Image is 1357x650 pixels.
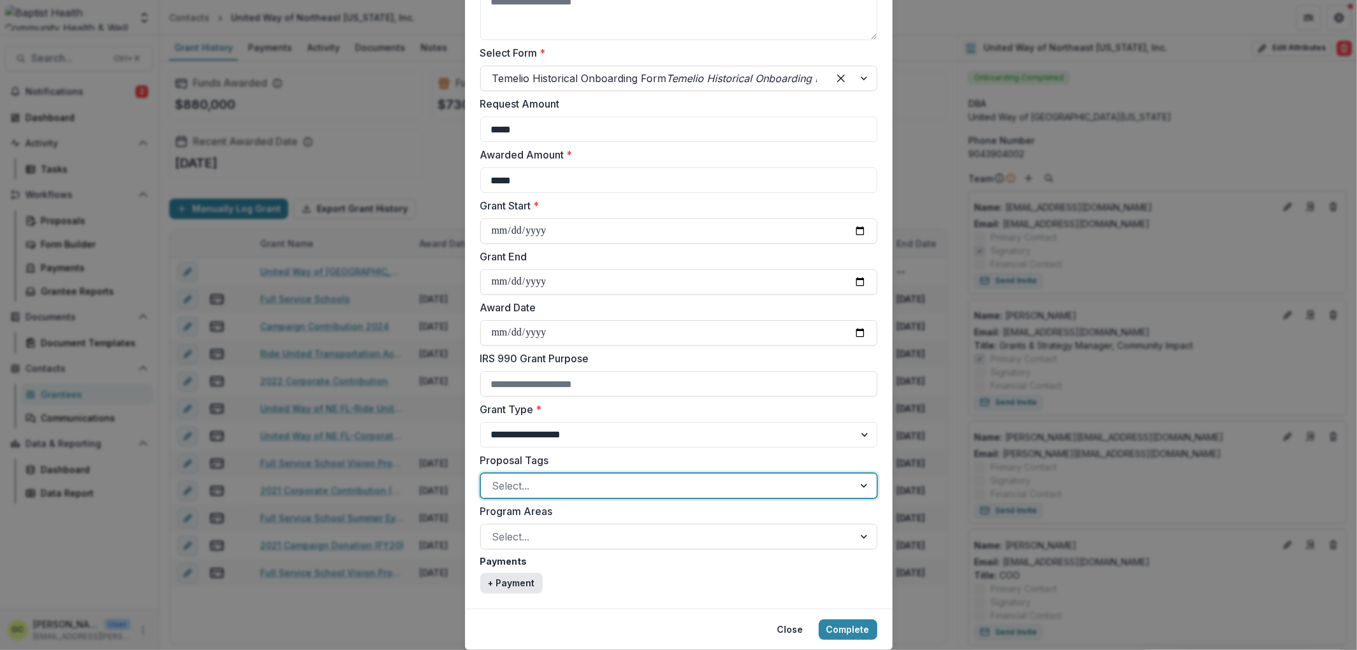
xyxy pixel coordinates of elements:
[819,619,877,640] button: Complete
[831,68,851,88] div: Clear selected options
[480,504,870,519] label: Program Areas
[480,555,870,568] label: Payments
[480,45,870,60] label: Select Form
[480,351,870,366] label: IRS 990 Grant Purpose
[480,300,870,315] label: Award Date
[480,573,543,593] button: + Payment
[770,619,811,640] button: Close
[480,147,870,162] label: Awarded Amount
[480,453,870,468] label: Proposal Tags
[480,96,870,111] label: Request Amount
[480,249,870,264] label: Grant End
[480,198,870,213] label: Grant Start
[480,402,870,417] label: Grant Type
